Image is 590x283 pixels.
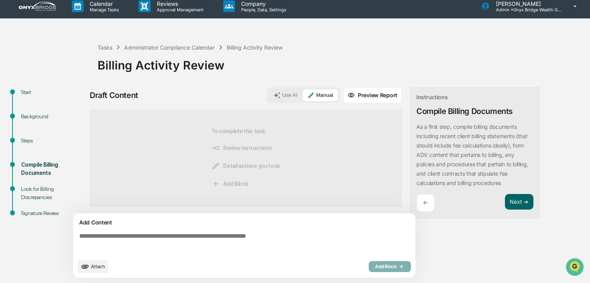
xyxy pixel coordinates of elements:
[8,99,14,105] div: 🖐️
[16,98,50,106] span: Preclearance
[211,162,280,170] span: Detail actions you took
[5,110,52,124] a: 🔎Data Lookup
[27,60,128,68] div: Start new chat
[21,209,85,217] div: Signature Review
[21,88,85,96] div: Start
[21,137,85,145] div: Steps
[84,0,123,7] p: Calendar
[423,199,428,206] p: ←
[303,89,338,101] button: Manual
[490,0,562,7] p: [PERSON_NAME]
[505,194,533,210] button: Next ➔
[55,132,94,138] a: Powered byPylon
[227,44,283,51] div: Billing Activity Review
[16,113,49,121] span: Data Lookup
[416,123,528,186] p: As a first step, compile billing documents including recent client billing statements (that shoul...
[91,263,105,269] span: Attach
[235,0,290,7] p: Company
[565,257,586,278] iframe: Open customer support
[416,94,448,100] div: Instructions
[90,91,138,100] div: Draft Content
[21,112,85,121] div: Background
[78,132,94,138] span: Pylon
[211,144,272,152] span: Review instructions
[490,7,562,12] p: Admin • Onyx Bridge Wealth Group LLC
[57,99,63,105] div: 🗄️
[5,95,53,109] a: 🖐️Preclearance
[151,0,208,7] p: Reviews
[21,161,85,177] div: Compile Billing Documents
[133,62,142,71] button: Start new chat
[53,95,100,109] a: 🗄️Attestations
[211,123,280,194] div: To complete this task,
[27,68,99,74] div: We're available if you need us!
[235,7,290,12] p: People, Data, Settings
[8,16,142,29] p: How can we help?
[78,218,411,227] div: Add Content
[84,7,123,12] p: Manage Tasks
[151,7,208,12] p: Approval Management
[416,107,513,116] div: Compile Billing Documents
[98,44,112,51] div: Tasks
[269,89,302,101] button: Use AI
[211,180,248,188] span: Add Block
[8,60,22,74] img: 1746055101610-c473b297-6a78-478c-a979-82029cc54cd1
[98,52,586,72] div: Billing Activity Review
[19,2,56,11] img: logo
[343,87,402,103] button: Preview Report
[64,98,97,106] span: Attestations
[124,44,215,51] div: Administrator Compliance Calendar
[21,185,85,201] div: Look for Billing Discrepancies
[8,114,14,120] div: 🔎
[78,260,108,273] button: upload document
